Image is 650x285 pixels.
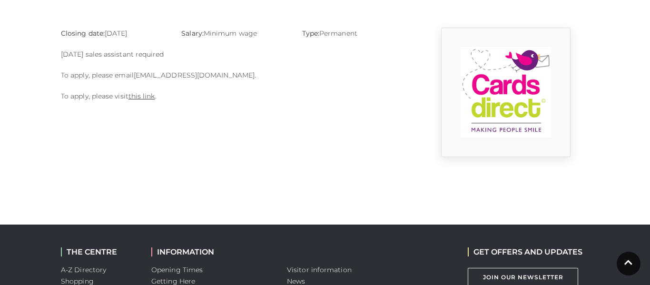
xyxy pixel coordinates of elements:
[181,28,287,39] p: Minimum wage
[181,29,204,38] strong: Salary:
[302,29,319,38] strong: Type:
[61,29,105,38] strong: Closing date:
[287,265,352,274] a: Visitor information
[461,47,551,138] img: 9_1554819914_l1cI.png
[468,247,582,256] h2: GET OFFERS AND UPDATES
[151,247,273,256] h2: INFORMATION
[61,49,408,60] p: [DATE] sales assistant required
[61,28,167,39] p: [DATE]
[134,71,255,79] a: [EMAIL_ADDRESS][DOMAIN_NAME]
[151,265,203,274] a: Opening Times
[61,90,408,102] p: To apply, please visit .
[128,92,155,100] a: this link
[61,247,137,256] h2: THE CENTRE
[61,69,408,81] p: To apply, please email .
[61,265,106,274] a: A-Z Directory
[302,28,408,39] p: Permanent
